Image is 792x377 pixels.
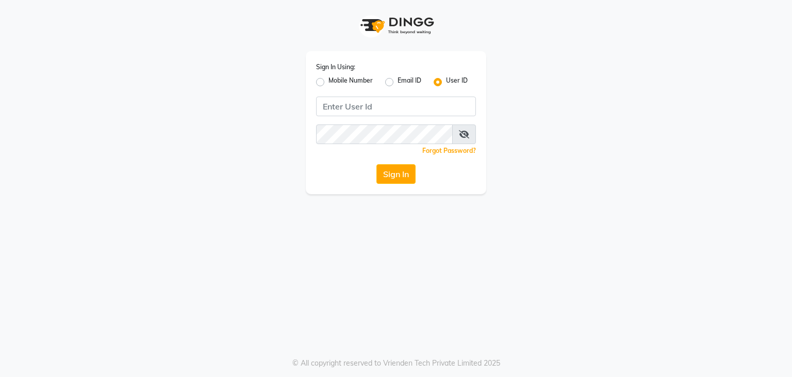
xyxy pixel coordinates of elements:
[422,147,476,154] a: Forgot Password?
[316,62,355,72] label: Sign In Using:
[328,76,373,88] label: Mobile Number
[316,124,453,144] input: Username
[316,97,476,116] input: Username
[355,10,437,41] img: logo1.svg
[398,76,421,88] label: Email ID
[376,164,416,184] button: Sign In
[446,76,468,88] label: User ID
